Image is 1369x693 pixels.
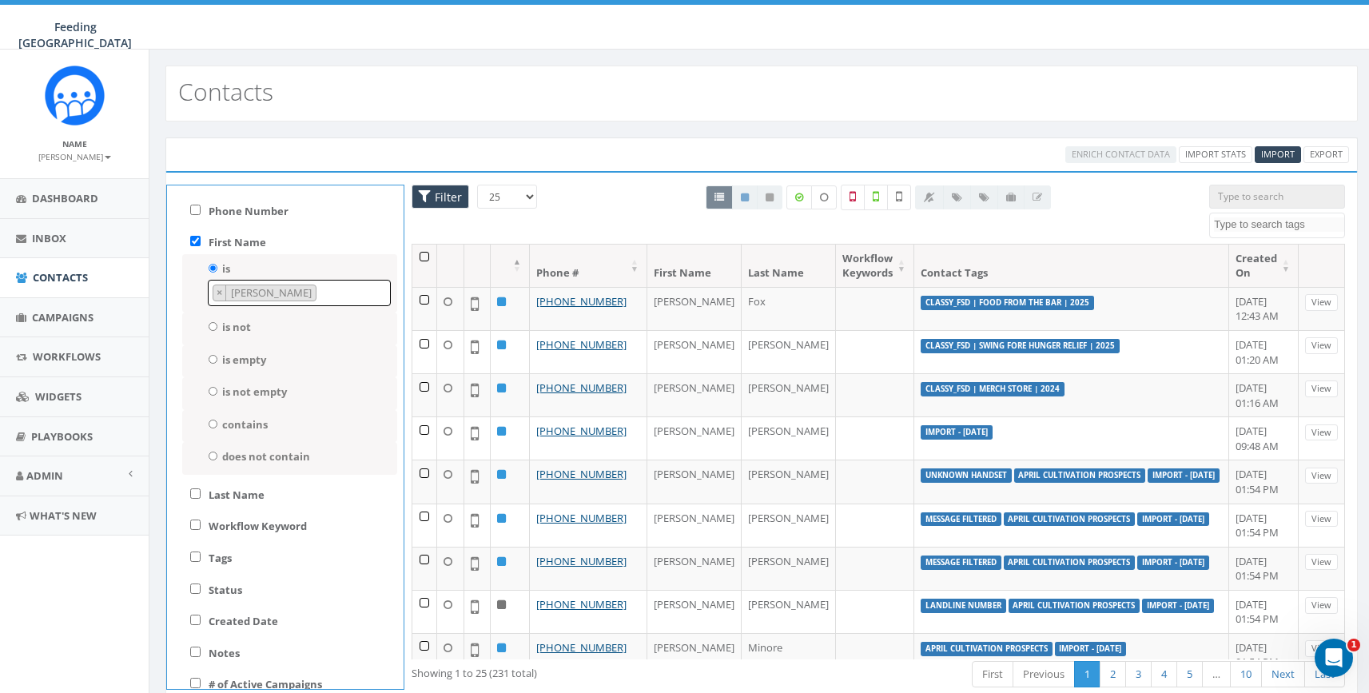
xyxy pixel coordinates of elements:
[1305,468,1338,484] a: View
[209,519,307,534] label: Workflow Keyword
[1202,661,1231,687] a: …
[1179,146,1252,163] a: Import Stats
[647,460,742,503] td: [PERSON_NAME]
[1261,148,1295,160] span: CSV files only
[222,417,268,432] label: contains
[213,285,226,301] button: Remove item
[921,339,1120,353] label: classy_FSD | Swing Fore Hunger Relief | 2025
[1013,661,1075,687] a: Previous
[536,597,627,611] a: [PHONE_NUMBER]
[209,583,242,598] label: Status
[647,245,742,287] th: First Name
[530,245,647,287] th: Phone #: activate to sort column ascending
[742,416,836,460] td: [PERSON_NAME]
[536,554,627,568] a: [PHONE_NUMBER]
[1229,330,1299,373] td: [DATE] 01:20 AM
[18,19,132,50] span: Feeding [GEOGRAPHIC_DATA]
[222,449,310,464] label: does not contain
[647,547,742,590] td: [PERSON_NAME]
[222,261,230,277] label: is
[1214,217,1344,232] textarea: Search
[1176,661,1203,687] a: 5
[921,642,1053,656] label: April Cultivation Prospects
[921,425,993,440] label: Import - [DATE]
[412,185,469,209] span: Advance Filter
[742,633,836,676] td: Minore
[431,189,462,205] span: Filter
[1004,556,1136,570] label: April Cultivation Prospects
[647,287,742,330] td: [PERSON_NAME]
[38,151,111,162] small: [PERSON_NAME]
[742,590,836,633] td: [PERSON_NAME]
[1305,424,1338,441] a: View
[864,185,888,210] label: Validated
[921,468,1012,483] label: unknown handset
[1347,639,1360,651] span: 1
[45,66,105,125] img: Rally_Corp_Icon.png
[1261,661,1305,687] a: Next
[1305,597,1338,614] a: View
[921,296,1094,310] label: classy_FSD | Food from the Bar | 2025
[536,380,627,395] a: [PHONE_NUMBER]
[1305,554,1338,571] a: View
[35,389,82,404] span: Widgets
[229,285,316,300] span: [PERSON_NAME]
[1125,661,1152,687] a: 3
[647,633,742,676] td: [PERSON_NAME]
[1229,547,1299,590] td: [DATE] 01:54 PM
[1229,287,1299,330] td: [DATE] 12:43 AM
[887,185,911,210] label: Not Validated
[811,185,837,209] label: Data not Enriched
[412,659,786,681] div: Showing 1 to 25 (231 total)
[742,504,836,547] td: [PERSON_NAME]
[536,640,627,655] a: [PHONE_NUMBER]
[1229,245,1299,287] th: Created On: activate to sort column ascending
[1305,380,1338,397] a: View
[536,294,627,309] a: [PHONE_NUMBER]
[1229,460,1299,503] td: [DATE] 01:54 PM
[1100,661,1126,687] a: 2
[178,78,273,105] h2: Contacts
[536,511,627,525] a: [PHONE_NUMBER]
[647,330,742,373] td: [PERSON_NAME]
[921,382,1065,396] label: classy_FSD | Merch Store | 2024
[1009,599,1140,613] label: April Cultivation Prospects
[1014,468,1146,483] label: April Cultivation Prospects
[647,504,742,547] td: [PERSON_NAME]
[1055,642,1127,656] label: Import - [DATE]
[222,384,287,400] label: is not empty
[1142,599,1214,613] label: Import - [DATE]
[1305,511,1338,528] a: View
[1229,416,1299,460] td: [DATE] 09:48 AM
[38,149,111,163] a: [PERSON_NAME]
[1303,146,1349,163] a: Export
[209,646,240,661] label: Notes
[1261,148,1295,160] span: Import
[647,416,742,460] td: [PERSON_NAME]
[1230,661,1262,687] a: 10
[1148,468,1220,483] label: Import - [DATE]
[647,373,742,416] td: [PERSON_NAME]
[209,488,265,503] label: Last Name
[786,185,812,209] label: Data Enriched
[1229,590,1299,633] td: [DATE] 01:54 PM
[32,191,98,205] span: Dashboard
[33,349,101,364] span: Workflows
[209,551,232,566] label: Tags
[1255,146,1301,163] a: Import
[1074,661,1100,687] a: 1
[1229,373,1299,416] td: [DATE] 01:16 AM
[209,204,289,219] label: Phone Number
[921,556,1001,570] label: message filtered
[222,352,266,368] label: is empty
[841,185,865,210] label: Not a Mobile
[33,270,88,285] span: Contacts
[914,245,1229,287] th: Contact Tags
[1137,512,1209,527] label: Import - [DATE]
[742,330,836,373] td: [PERSON_NAME]
[209,677,322,692] label: # of Active Campaigns
[921,599,1006,613] label: landline number
[742,245,836,287] th: Last Name
[1151,661,1177,687] a: 4
[742,547,836,590] td: [PERSON_NAME]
